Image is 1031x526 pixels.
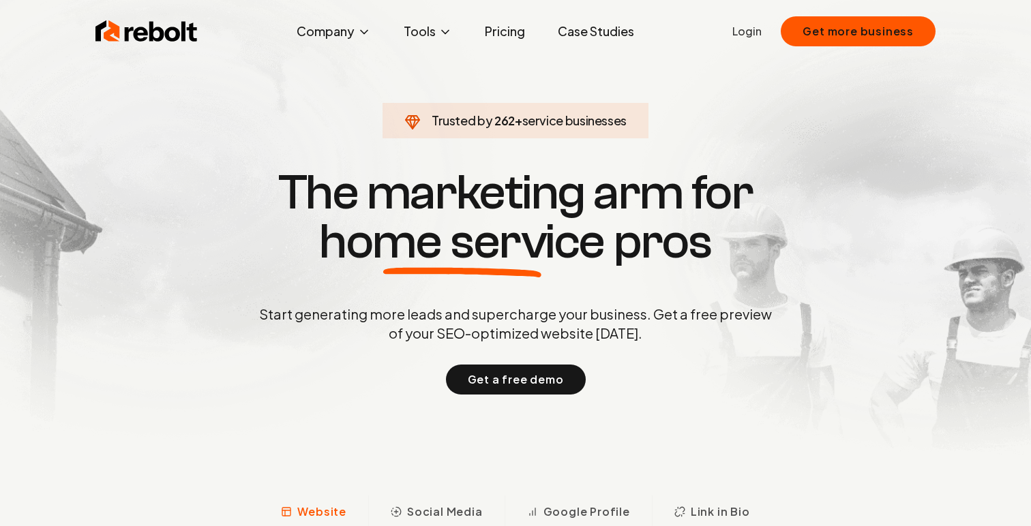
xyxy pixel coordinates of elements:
span: + [515,112,522,128]
button: Tools [393,18,463,45]
span: Google Profile [543,504,630,520]
a: Pricing [474,18,536,45]
button: Get more business [781,16,936,46]
a: Case Studies [547,18,645,45]
span: Social Media [407,504,483,520]
button: Get a free demo [446,365,586,394]
span: Website [297,504,346,520]
span: Link in Bio [691,504,750,520]
span: Trusted by [432,112,492,128]
span: 262 [494,111,515,130]
a: Login [732,23,762,40]
h1: The marketing arm for pros [188,168,843,266]
span: service businesses [522,112,627,128]
p: Start generating more leads and supercharge your business. Get a free preview of your SEO-optimiz... [256,305,775,343]
span: home service [319,217,605,266]
img: Rebolt Logo [95,18,198,45]
button: Company [286,18,382,45]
